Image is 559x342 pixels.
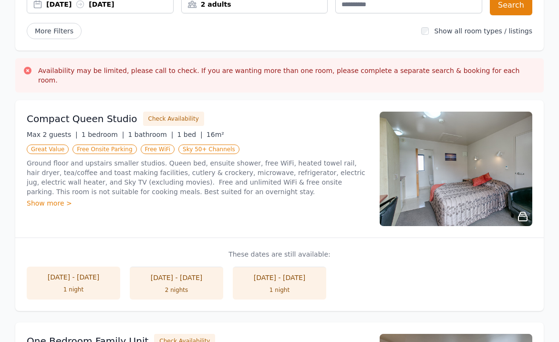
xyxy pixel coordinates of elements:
[27,158,368,197] p: Ground floor and upstairs smaller studios. Queen bed, ensuite shower, free WiFi, heated towel rai...
[242,273,317,282] div: [DATE] - [DATE]
[38,66,536,85] h3: Availability may be limited, please call to check. If you are wanting more than one room, please ...
[36,286,111,293] div: 1 night
[27,131,78,138] span: Max 2 guests |
[435,27,532,35] label: Show all room types / listings
[143,112,204,126] button: Check Availability
[207,131,224,138] span: 16m²
[36,272,111,282] div: [DATE] - [DATE]
[128,131,173,138] span: 1 bathroom |
[72,145,136,154] span: Free Onsite Parking
[139,286,214,294] div: 2 nights
[82,131,124,138] span: 1 bedroom |
[141,145,175,154] span: Free WiFi
[27,112,137,125] h3: Compact Queen Studio
[177,131,202,138] span: 1 bed |
[27,23,82,39] span: More Filters
[242,286,317,294] div: 1 night
[27,198,368,208] div: Show more >
[139,273,214,282] div: [DATE] - [DATE]
[178,145,239,154] span: Sky 50+ Channels
[27,145,69,154] span: Great Value
[27,249,532,259] p: These dates are still available:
